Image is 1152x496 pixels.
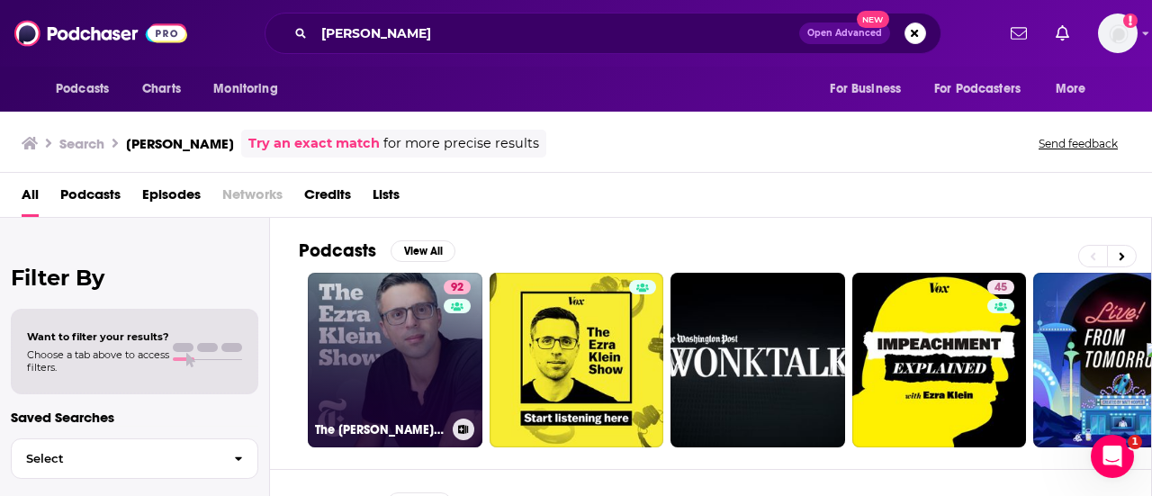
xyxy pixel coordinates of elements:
a: All [22,180,39,217]
span: Open Advanced [807,29,882,38]
span: Charts [142,77,181,102]
a: Show notifications dropdown [1003,18,1034,49]
span: For Podcasters [934,77,1021,102]
button: open menu [922,72,1047,106]
a: Show notifications dropdown [1048,18,1076,49]
span: 45 [994,279,1007,297]
span: New [857,11,889,28]
span: 92 [451,279,463,297]
a: Episodes [142,180,201,217]
button: View All [391,240,455,262]
img: Podchaser - Follow, Share and Rate Podcasts [14,16,187,50]
a: Podcasts [60,180,121,217]
span: Choose a tab above to access filters. [27,348,169,374]
span: Monitoring [213,77,277,102]
h2: Podcasts [299,239,376,262]
button: open menu [1043,72,1109,106]
p: Saved Searches [11,409,258,426]
span: Networks [222,180,283,217]
span: Logged in as amandawoods [1098,14,1138,53]
button: Show profile menu [1098,14,1138,53]
img: User Profile [1098,14,1138,53]
a: Try an exact match [248,133,380,154]
a: Lists [373,180,400,217]
span: 1 [1128,435,1142,449]
a: 45 [987,280,1014,294]
iframe: Intercom live chat [1091,435,1134,478]
input: Search podcasts, credits, & more... [314,19,799,48]
button: Send feedback [1033,136,1123,151]
a: Credits [304,180,351,217]
h3: Search [59,135,104,152]
h3: [PERSON_NAME] [126,135,234,152]
a: 92 [444,280,471,294]
span: for more precise results [383,133,539,154]
button: open menu [43,72,132,106]
a: 45 [852,273,1027,447]
button: open menu [201,72,301,106]
span: Want to filter your results? [27,330,169,343]
a: PodcastsView All [299,239,455,262]
a: Charts [130,72,192,106]
svg: Add a profile image [1123,14,1138,28]
div: Search podcasts, credits, & more... [265,13,941,54]
span: Podcasts [56,77,109,102]
span: Select [12,453,220,464]
button: Open AdvancedNew [799,23,890,44]
button: open menu [817,72,923,106]
h2: Filter By [11,265,258,291]
a: 92The [PERSON_NAME] Show [308,273,482,447]
span: More [1056,77,1086,102]
h3: The [PERSON_NAME] Show [315,422,445,437]
button: Select [11,438,258,479]
span: For Business [830,77,901,102]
